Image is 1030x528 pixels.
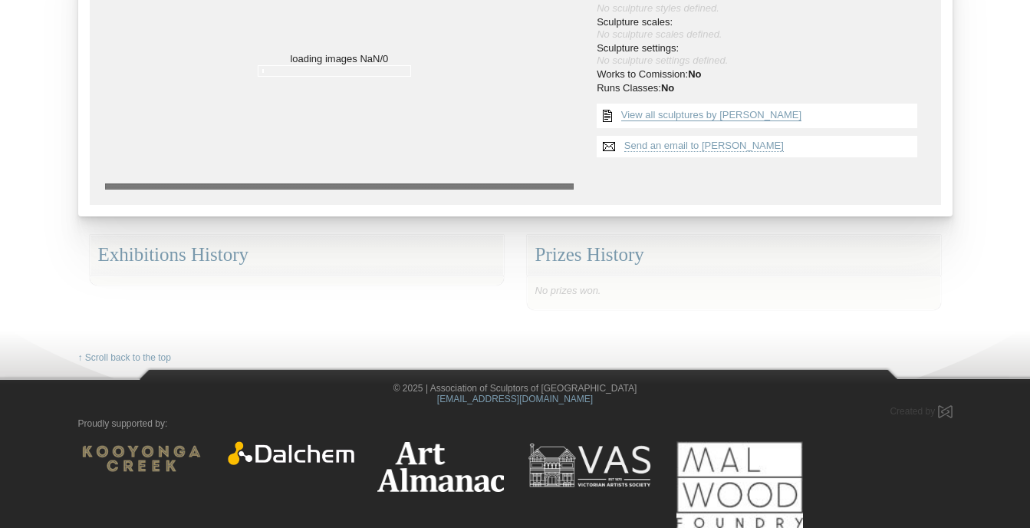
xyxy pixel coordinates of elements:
img: View all {sculptor_name} sculptures list [597,104,618,128]
div: No sculpture scales defined. [597,28,925,41]
img: Kooyonga Wines [78,441,205,476]
li: Sculpture settings: [597,42,925,67]
span: No prizes won. [535,285,601,296]
a: View all sculptures by [PERSON_NAME] [621,109,801,121]
a: Send an email to [PERSON_NAME] [624,140,784,152]
div: © 2025 | Association of Sculptors of [GEOGRAPHIC_DATA] [67,383,964,406]
img: Art Almanac [377,441,504,492]
div: No sculpture styles defined. [597,2,925,15]
img: Dalchem Products [228,441,354,465]
a: ↑ Scroll back to the top [78,352,171,364]
li: Sculpture scales: [597,16,925,41]
li: Runs Classes: [597,82,925,94]
div: Exhibitions History [90,235,504,276]
li: Works to Comission: [597,68,925,81]
div: No sculpture settings defined. [597,54,925,67]
img: Send an email to Daryl Cooper [597,136,621,157]
img: Mal Wood Foundry [676,441,803,528]
a: Created by [890,406,952,417]
span: Created by [890,406,935,417]
p: Proudly supported by: [78,418,953,430]
div: Prizes History [527,235,941,276]
a: [EMAIL_ADDRESS][DOMAIN_NAME] [437,394,593,404]
img: Victorian Artists Society [527,441,653,490]
img: Created by Marby [938,405,953,418]
strong: No [661,82,674,94]
strong: No [688,68,701,80]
